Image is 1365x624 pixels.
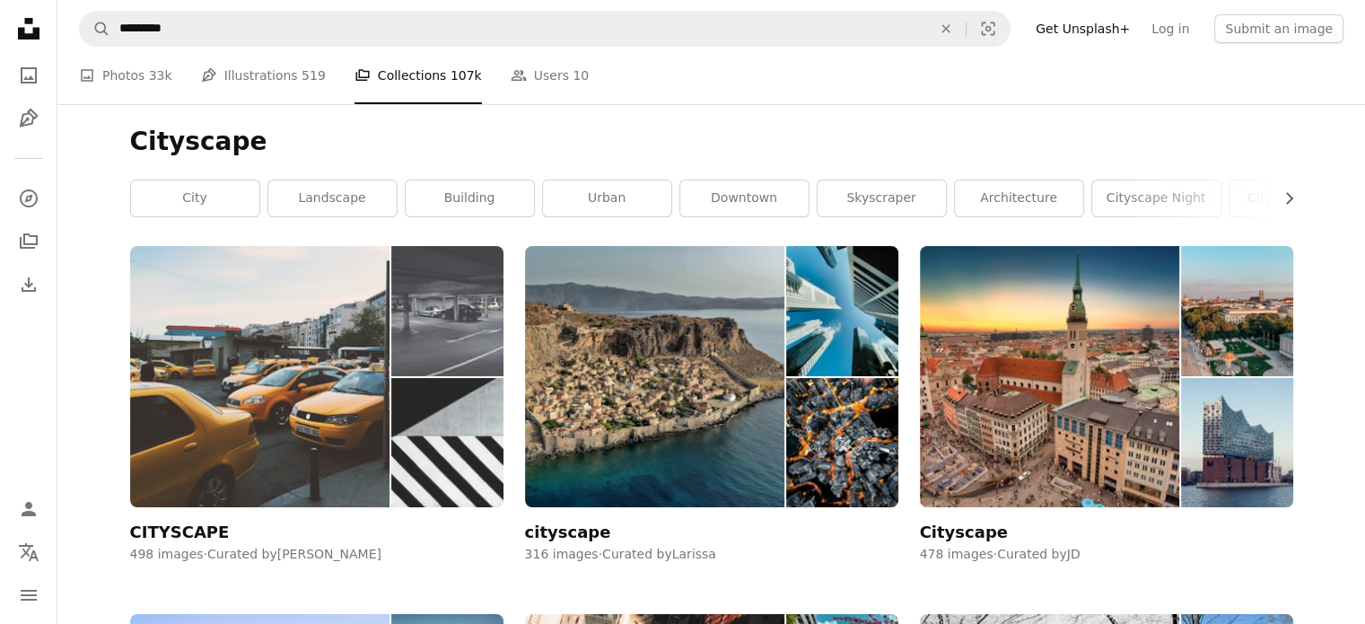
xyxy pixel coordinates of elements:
a: Get Unsplash+ [1025,14,1141,43]
button: Menu [11,577,47,613]
a: landscape [268,180,397,216]
img: photo-1599982890963-3aabd60064d2 [1181,246,1292,376]
a: skyscraper [818,180,946,216]
a: Cityscape [920,246,1293,541]
a: Users 10 [511,47,590,104]
a: Download History [11,267,47,303]
a: city wallpaper [1229,180,1358,216]
a: cityscape night [1092,180,1221,216]
img: photo-1514235986586-9b1e33c38fa3 [391,246,503,376]
img: photo-1595867818082-083862f3d630 [920,246,1180,507]
img: photo-1553547274-0df401ae03c9 [1181,378,1292,508]
img: photo-1574725097509-fb5d23a9d86d [786,246,897,376]
img: photo-1484597353563-eda230e1a15c [391,378,503,508]
a: downtown [680,180,809,216]
div: cityscape [525,522,611,543]
a: Home — Unsplash [11,11,47,50]
a: Log in [1141,14,1200,43]
a: city [131,180,259,216]
h1: Cityscape [130,126,1293,158]
span: 33k [149,66,172,85]
div: 316 images · Curated by Larissa [525,546,898,564]
a: architecture [955,180,1083,216]
a: Illustrations [11,101,47,136]
span: 10 [573,66,589,85]
a: cityscape [525,246,898,541]
div: 498 images · Curated by [PERSON_NAME] [130,546,503,564]
img: photo-1573108724029-4c46571d6490 [786,378,897,508]
img: photo-1493726047956-8ec2c494b82a [130,246,390,507]
a: Illustrations 519 [201,47,326,104]
a: Collections [11,224,47,259]
button: Search Unsplash [80,12,110,46]
a: Explore [11,180,47,216]
a: Photos 33k [79,47,172,104]
button: Submit an image [1214,14,1343,43]
button: Language [11,534,47,570]
button: scroll list to the right [1273,180,1293,216]
div: CITYSCAPE [130,522,230,543]
button: Clear [926,12,966,46]
a: CITYSCAPE [130,246,503,541]
a: building [406,180,534,216]
img: photo-1629141009665-a65fe5c7f64f [525,246,785,507]
a: Photos [11,57,47,93]
button: Visual search [967,12,1010,46]
form: Find visuals sitewide [79,11,1011,47]
div: Cityscape [920,522,1008,543]
div: 478 images · Curated by JD [920,546,1293,564]
a: urban [543,180,671,216]
a: Log in / Sign up [11,491,47,527]
span: 519 [302,66,326,85]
